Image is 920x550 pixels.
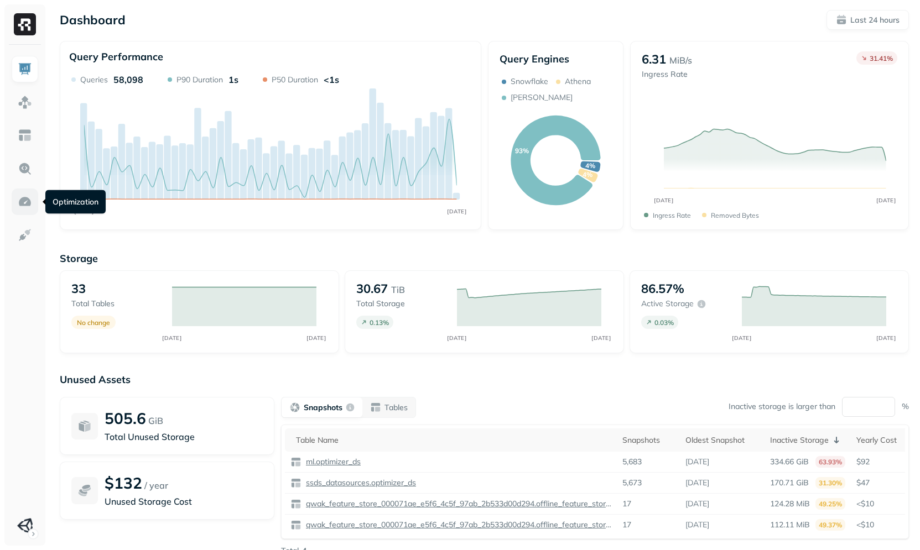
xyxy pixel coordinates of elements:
p: qwak_feature_store_000071ae_e5f6_4c5f_97ab_2b533d00d294.offline_feature_store_arpumizer_user_leve... [304,499,611,509]
p: Total tables [71,298,161,309]
p: Unused Assets [60,373,909,386]
p: Removed bytes [711,211,759,219]
p: $92 [856,457,911,467]
p: 31.30% [815,477,845,489]
p: Inactive storage is larger than [729,401,835,412]
p: $47 [856,478,911,488]
p: P90 Duration [176,75,223,85]
p: <$10 [856,520,911,530]
p: 334.66 GiB [770,457,809,467]
p: ssds_datasources.optimizer_ds [304,478,416,488]
p: [DATE] [685,520,709,530]
p: [DATE] [685,478,709,488]
tspan: [DATE] [74,208,93,214]
p: 170.71 GiB [770,478,809,488]
p: Query Engines [500,53,612,65]
tspan: [DATE] [592,334,611,341]
tspan: [DATE] [877,197,896,203]
p: <1s [324,74,339,85]
a: qwak_feature_store_000071ae_e5f6_4c5f_97ab_2b533d00d294.offline_feature_store_arpumizer_user_leve... [302,499,611,509]
img: Ryft [14,13,36,35]
p: Dashboard [60,12,126,28]
p: Queries [80,75,108,85]
p: 112.11 MiB [770,520,810,530]
text: 93% [515,146,529,155]
tspan: [DATE] [448,334,467,341]
tspan: [DATE] [307,334,326,341]
text: 4% [585,162,595,170]
p: Total storage [356,298,446,309]
p: MiB/s [669,54,692,67]
p: 5,673 [622,478,642,488]
img: table [290,457,302,468]
tspan: [DATE] [732,334,752,341]
p: / year [144,479,168,492]
p: [DATE] [685,457,709,467]
div: Table Name [296,433,611,447]
img: Integrations [18,228,32,242]
p: Ingress Rate [653,211,691,219]
p: 0.13 % [370,318,389,327]
text: 4% [583,171,593,179]
p: qwak_feature_store_000071ae_e5f6_4c5f_97ab_2b533d00d294.offline_feature_store_arpumizer_game_user... [304,520,611,530]
p: Active storage [641,298,694,309]
p: 17 [622,520,631,530]
p: Snapshots [304,402,342,413]
p: Athena [565,76,591,87]
img: Query Explorer [18,161,32,176]
img: table [290,478,302,489]
img: Asset Explorer [18,128,32,143]
p: [PERSON_NAME] [511,92,573,103]
a: ssds_datasources.optimizer_ds [302,478,416,488]
p: 1s [228,74,238,85]
p: 0.03 % [654,318,674,327]
div: Optimization [45,190,106,214]
p: [DATE] [685,499,709,509]
p: 6.31 [642,51,666,67]
p: 86.57% [641,281,684,296]
p: Tables [384,402,408,413]
tspan: [DATE] [877,334,896,341]
tspan: [DATE] [654,197,674,203]
p: Snowflake [511,76,548,87]
img: Dashboard [18,62,32,76]
p: $132 [105,473,142,493]
p: Inactive Storage [770,435,829,446]
p: 124.28 MiB [770,499,810,509]
p: Storage [60,252,909,265]
p: Query Performance [69,50,163,63]
p: Last 24 hours [850,15,900,25]
p: 49.25% [815,498,845,510]
button: Last 24 hours [827,10,909,30]
p: 33 [71,281,86,296]
p: ml.optimizer_ds [304,457,361,467]
p: P50 Duration [272,75,318,85]
p: 5,683 [622,457,642,467]
a: qwak_feature_store_000071ae_e5f6_4c5f_97ab_2b533d00d294.offline_feature_store_arpumizer_game_user... [302,520,611,530]
img: table [290,520,302,531]
p: Total Unused Storage [105,430,263,443]
img: Unity [17,518,33,533]
p: TiB [391,283,405,296]
p: 505.6 [105,408,146,428]
a: ml.optimizer_ds [302,457,361,467]
p: Ingress Rate [642,69,692,80]
p: 17 [622,499,631,509]
p: 31.41 % [870,54,893,62]
p: Unused Storage Cost [105,495,263,508]
p: 58,098 [113,74,143,85]
p: <$10 [856,499,911,509]
p: 63.93% [815,456,845,468]
div: Oldest Snapshot [685,433,759,447]
img: Assets [18,95,32,109]
p: 49.37% [815,519,845,531]
tspan: [DATE] [163,334,182,341]
img: table [290,499,302,510]
img: Optimization [18,195,32,209]
p: No change [77,318,110,327]
p: 30.67 [356,281,388,296]
div: Yearly Cost [856,433,911,447]
p: % [902,401,909,412]
div: Snapshots [622,433,674,447]
p: GiB [148,414,163,427]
